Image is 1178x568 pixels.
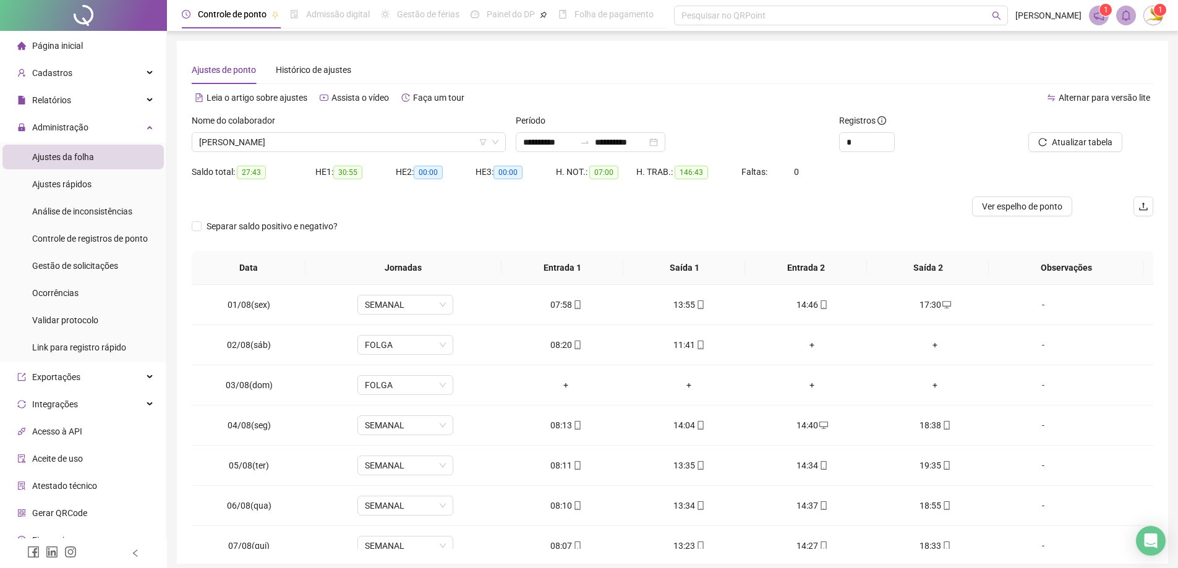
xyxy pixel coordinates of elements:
div: - [1007,539,1080,553]
span: 00:00 [493,166,523,179]
div: 14:34 [761,459,864,472]
div: 08:20 [514,338,618,352]
span: desktop [818,421,828,430]
span: mobile [572,461,582,470]
div: H. TRAB.: [636,165,741,179]
span: to [580,137,590,147]
span: export [17,373,26,381]
span: 07:00 [589,166,618,179]
span: mobile [572,341,582,349]
span: audit [17,454,26,463]
div: 08:07 [514,539,618,553]
div: HE 3: [476,165,556,179]
div: 13:23 [638,539,741,553]
span: Gerar QRCode [32,508,87,518]
span: 30:55 [333,166,362,179]
div: - [1007,338,1080,352]
span: 07/08(qui) [228,541,270,551]
span: SEMANAL [365,536,446,555]
span: pushpin [540,11,547,19]
span: user-add [17,69,26,77]
span: SEMANAL [365,496,446,515]
div: 08:10 [514,499,618,512]
div: - [1007,378,1080,392]
div: - [1007,499,1080,512]
div: 13:55 [638,298,741,312]
span: Faça um tour [413,93,464,103]
div: - [1007,418,1080,432]
span: history [401,93,410,102]
span: linkedin [46,546,58,558]
span: pushpin [271,11,279,19]
span: 146:43 [675,166,708,179]
span: Cadastros [32,68,72,78]
span: mobile [695,501,705,510]
span: Separar saldo positivo e negativo? [202,219,343,233]
sup: Atualize o seu contato no menu Meus Dados [1154,4,1166,16]
span: home [17,41,26,50]
span: solution [17,481,26,490]
div: 13:35 [638,459,741,472]
span: Controle de registros de ponto [32,234,148,244]
span: upload [1138,201,1148,211]
span: Gestão de férias [397,9,459,19]
span: filter [479,138,487,146]
div: 13:34 [638,499,741,512]
span: Admissão digital [306,9,370,19]
span: down [492,138,499,146]
span: 02/08(sáb) [227,340,271,350]
span: search [992,11,1001,20]
span: Página inicial [32,41,83,51]
span: 03/08(dom) [226,380,273,390]
span: dashboard [471,10,479,19]
div: + [884,378,987,392]
span: mobile [818,461,828,470]
span: 0 [794,167,799,177]
span: Ajustes rápidos [32,179,92,189]
span: Controle de ponto [198,9,267,19]
div: 14:37 [761,499,864,512]
span: 01/08(sex) [228,300,270,310]
span: facebook [27,546,40,558]
label: Período [516,114,553,127]
span: sync [17,400,26,409]
span: dollar [17,536,26,545]
span: mobile [695,341,705,349]
th: Saída 1 [623,251,745,285]
span: Relatórios [32,95,71,105]
span: instagram [64,546,77,558]
div: 14:46 [761,298,864,312]
div: 07:58 [514,298,618,312]
div: 14:04 [638,418,741,432]
th: Saída 2 [867,251,989,285]
img: 50380 [1144,6,1163,25]
span: Observações [999,261,1134,274]
span: Acesso à API [32,426,82,436]
button: Ver espelho de ponto [972,197,1072,216]
span: info-circle [877,116,886,125]
span: Leia o artigo sobre ajustes [207,93,307,103]
div: + [761,338,864,352]
span: 27:43 [237,166,266,179]
div: 17:30 [884,298,987,312]
span: 04/08(seg) [228,420,271,430]
div: Saldo total: [192,165,315,179]
span: book [558,10,567,19]
span: Exportações [32,372,80,382]
span: Folha de pagamento [574,9,654,19]
span: Assista o vídeo [331,93,389,103]
span: api [17,427,26,436]
div: HE 2: [396,165,476,179]
span: left [131,549,140,557]
span: Ver espelho de ponto [982,200,1062,213]
span: mobile [695,421,705,430]
span: qrcode [17,509,26,517]
div: + [638,378,741,392]
span: Ocorrências [32,288,79,298]
span: SEMANAL [365,295,446,314]
span: mobile [818,300,828,309]
div: 18:55 [884,499,987,512]
span: mobile [941,421,951,430]
span: mobile [941,541,951,550]
span: mobile [572,300,582,309]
